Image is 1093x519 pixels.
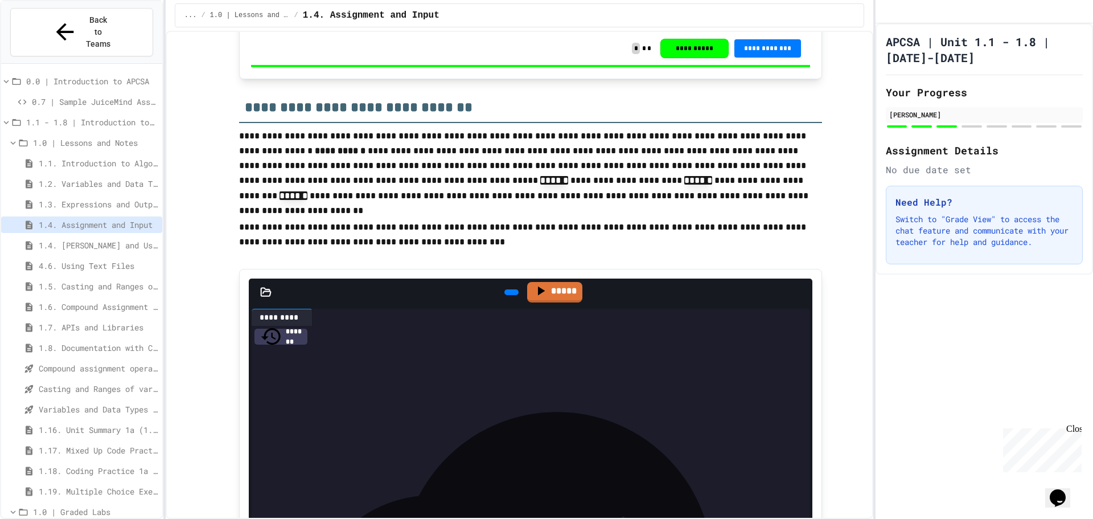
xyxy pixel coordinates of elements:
button: Back to Teams [10,8,153,56]
h1: APCSA | Unit 1.1 - 1.8 | [DATE]-[DATE] [886,34,1083,66]
span: 1.19. Multiple Choice Exercises for Unit 1a (1.1-1.6) [39,485,158,497]
span: 1.4. Assignment and Input [303,9,439,22]
span: / [294,11,298,20]
span: 0.0 | Introduction to APCSA [26,75,158,87]
span: ... [184,11,197,20]
div: [PERSON_NAME] [889,109,1079,120]
span: 1.18. Coding Practice 1a (1.1-1.6) [39,465,158,477]
div: No due date set [886,163,1083,177]
iframe: chat widget [1045,473,1082,508]
span: 1.3. Expressions and Output [New] [39,198,158,210]
span: 1.0 | Lessons and Notes [210,11,290,20]
span: 1.1. Introduction to Algorithms, Programming, and Compilers [39,157,158,169]
span: 1.16. Unit Summary 1a (1.1-1.6) [39,424,158,436]
span: 4.6. Using Text Files [39,260,158,272]
span: / [201,11,205,20]
span: 1.5. Casting and Ranges of Values [39,280,158,292]
span: 1.0 | Graded Labs [33,506,158,518]
span: Casting and Ranges of variables - Quiz [39,383,158,395]
span: 1.1 - 1.8 | Introduction to Java [26,116,158,128]
span: 1.8. Documentation with Comments and Preconditions [39,342,158,354]
span: 1.0 | Lessons and Notes [33,137,158,149]
span: 1.2. Variables and Data Types [39,178,158,190]
span: 0.7 | Sample JuiceMind Assignment - [GEOGRAPHIC_DATA] [32,96,158,108]
h3: Need Help? [895,195,1073,209]
h2: Assignment Details [886,142,1083,158]
p: Switch to "Grade View" to access the chat feature and communicate with your teacher for help and ... [895,214,1073,248]
span: Variables and Data Types - Quiz [39,403,158,415]
h2: Your Progress [886,84,1083,100]
iframe: chat widget [999,424,1082,472]
span: Compound assignment operators - Quiz [39,362,158,374]
span: 1.17. Mixed Up Code Practice 1.1-1.6 [39,444,158,456]
span: 1.4. [PERSON_NAME] and User Input [39,239,158,251]
span: 1.6. Compound Assignment Operators [39,301,158,313]
span: 1.4. Assignment and Input [39,219,158,231]
span: Back to Teams [85,14,112,50]
span: 1.7. APIs and Libraries [39,321,158,333]
div: Chat with us now!Close [5,5,79,72]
